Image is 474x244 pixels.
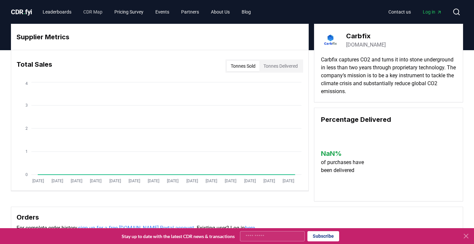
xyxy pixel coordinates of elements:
[17,32,303,42] h3: Supplier Metrics
[32,179,44,183] tspan: [DATE]
[206,179,217,183] tspan: [DATE]
[17,224,457,232] p: For complete order history, . Existing user? Log in .
[52,179,63,183] tspan: [DATE]
[346,31,386,41] h3: Carbfix
[186,179,198,183] tspan: [DATE]
[109,6,149,18] a: Pricing Survey
[90,179,101,183] tspan: [DATE]
[150,6,175,18] a: Events
[283,179,294,183] tspan: [DATE]
[11,8,32,16] span: CDR fyi
[245,225,255,231] a: here
[321,149,370,158] h3: NaN %
[37,6,77,18] a: Leaderboards
[25,172,28,177] tspan: 0
[78,225,194,231] a: sign up for a free [DOMAIN_NAME] Portal account
[321,56,456,95] p: Carbfix captures CO2 and turns it into stone underground in less than two years through proprieta...
[37,6,256,18] nav: Main
[227,61,259,71] button: Tonnes Sold
[78,6,108,18] a: CDR Map
[71,179,82,183] tspan: [DATE]
[11,7,32,17] a: CDR.fyi
[17,59,52,73] h3: Total Sales
[321,158,370,174] p: of purchases have been delivered
[25,81,28,86] tspan: 4
[167,179,178,183] tspan: [DATE]
[17,212,457,222] h3: Orders
[383,6,447,18] nav: Main
[25,126,28,131] tspan: 2
[383,6,416,18] a: Contact us
[263,179,275,183] tspan: [DATE]
[321,115,456,124] h3: Percentage Delivered
[129,179,140,183] tspan: [DATE]
[236,6,256,18] a: Blog
[423,9,442,15] span: Log in
[176,6,204,18] a: Partners
[206,6,235,18] a: About Us
[109,179,121,183] tspan: [DATE]
[25,103,28,108] tspan: 3
[417,6,447,18] a: Log in
[244,179,256,183] tspan: [DATE]
[225,179,236,183] tspan: [DATE]
[346,41,386,49] a: [DOMAIN_NAME]
[23,8,25,16] span: .
[321,31,339,49] img: Carbfix-logo
[148,179,159,183] tspan: [DATE]
[25,149,28,154] tspan: 1
[259,61,302,71] button: Tonnes Delivered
